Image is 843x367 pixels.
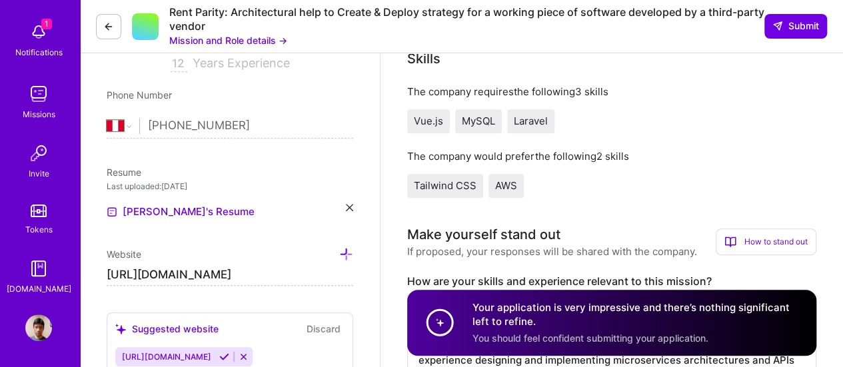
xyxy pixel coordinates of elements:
span: You should feel confident submitting your application. [472,333,708,344]
span: [URL][DOMAIN_NAME] [122,352,211,362]
span: Resume [107,167,141,178]
div: Missions [23,107,55,121]
img: bell [25,19,52,45]
i: icon SuggestedTeams [115,324,127,335]
img: Resume [107,206,117,217]
span: Website [107,248,141,260]
span: Submit [772,19,819,33]
input: http://... [107,264,353,286]
span: Tailwind CSS [414,179,476,192]
div: Rent Parity: Architectural help to Create & Deploy strategy for a working piece of software devel... [169,5,764,33]
span: Vue.js [414,115,443,127]
div: [DOMAIN_NAME] [7,282,71,296]
i: icon BookOpen [724,236,736,248]
div: The company would prefer the following 2 skills [407,149,816,163]
div: Make yourself stand out [407,224,560,244]
span: Laravel [514,115,548,127]
div: If proposed, your responses will be shared with the company. [407,244,697,258]
img: tokens [31,204,47,217]
img: User Avatar [25,314,52,341]
button: Mission and Role details → [169,33,287,47]
img: guide book [25,255,52,282]
i: icon LeftArrowDark [103,21,114,32]
a: [PERSON_NAME]'s Resume [107,204,255,220]
div: Skills [407,49,440,69]
div: Notifications [15,45,63,59]
div: Invite [29,167,49,181]
i: icon SendLight [772,21,783,31]
i: Reject [239,352,249,362]
span: AWS [495,179,517,192]
input: XX [171,56,187,72]
button: Submit [764,14,827,38]
h4: Your application is very impressive and there’s nothing significant left to refine. [472,300,800,329]
div: Suggested website [115,322,219,336]
i: Accept [219,352,229,362]
div: Last uploaded: [DATE] [107,179,353,193]
a: User Avatar [22,314,55,341]
span: MySQL [462,115,495,127]
div: Tokens [25,222,53,236]
img: teamwork [25,81,52,107]
button: Discard [303,321,345,336]
label: How are your skills and experience relevant to this mission? [407,274,816,288]
i: icon Close [346,204,353,211]
input: +1 (000) 000-0000 [148,107,353,145]
img: Invite [25,140,52,167]
div: How to stand out [716,228,816,255]
span: Phone Number [107,89,172,101]
span: Years Experience [193,56,290,70]
span: 1 [41,19,52,29]
div: The company requires the following 3 skills [407,85,816,99]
